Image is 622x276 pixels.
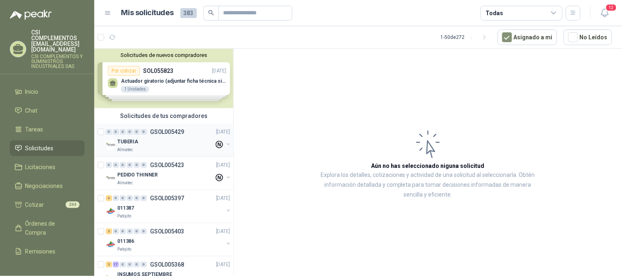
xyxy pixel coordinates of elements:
[498,29,557,45] button: Asignado a mi
[127,228,133,234] div: 0
[120,129,126,135] div: 0
[120,262,126,267] div: 0
[25,106,38,115] span: Chat
[180,8,197,18] span: 383
[106,262,112,267] div: 2
[25,163,56,172] span: Licitaciones
[127,129,133,135] div: 0
[120,195,126,201] div: 0
[117,204,134,212] p: 011387
[150,129,184,135] p: GSOL005429
[117,246,131,253] p: Patojito
[31,29,84,52] p: CSI COMPLEMENTOS [EMAIL_ADDRESS][DOMAIN_NAME]
[113,228,119,234] div: 0
[31,54,84,69] p: CSI COMPLEMENTOS Y SUMINISTROS INDUSTRIALES SAS
[216,161,230,169] p: [DATE]
[10,216,84,240] a: Órdenes de Compra
[10,122,84,137] a: Tareas
[113,195,119,201] div: 0
[216,261,230,269] p: [DATE]
[216,128,230,136] p: [DATE]
[316,170,540,200] p: Explora los detalles, cotizaciones y actividad de una solicitud al seleccionarla. Obtén informaci...
[106,140,116,150] img: Company Logo
[117,213,131,219] p: Patojito
[94,49,233,108] div: Solicitudes de nuevos compradoresPor cotizarSOL055823[DATE] Actuador giratorio (adjuntar ficha té...
[150,195,184,201] p: GSOL005397
[106,173,116,183] img: Company Logo
[10,244,84,259] a: Remisiones
[150,162,184,168] p: GSOL005423
[113,162,119,168] div: 0
[98,52,230,58] button: Solicitudes de nuevos compradores
[106,226,232,253] a: 2 0 0 0 0 0 GSOL005403[DATE] Company Logo011386Patojito
[141,162,147,168] div: 0
[106,206,116,216] img: Company Logo
[120,228,126,234] div: 0
[134,195,140,201] div: 0
[564,29,612,45] button: No Leídos
[106,193,232,219] a: 3 0 0 0 0 0 GSOL005397[DATE] Company Logo011387Patojito
[117,171,158,179] p: PEDIDO THINNER
[106,162,112,168] div: 0
[597,6,612,20] button: 12
[106,240,116,249] img: Company Logo
[486,9,503,18] div: Todas
[141,228,147,234] div: 0
[106,195,112,201] div: 3
[113,262,119,267] div: 17
[106,160,232,186] a: 0 0 0 0 0 0 GSOL005423[DATE] Company LogoPEDIDO THINNERAlmatec
[66,201,80,208] span: 244
[25,125,43,134] span: Tareas
[127,195,133,201] div: 0
[106,129,112,135] div: 0
[10,197,84,213] a: Cotizar244
[25,247,56,256] span: Remisiones
[117,138,138,146] p: TUBERIA
[216,228,230,235] p: [DATE]
[606,4,617,11] span: 12
[117,238,134,245] p: 011386
[141,262,147,267] div: 0
[117,180,133,186] p: Almatec
[127,162,133,168] div: 0
[113,129,119,135] div: 0
[10,140,84,156] a: Solicitudes
[371,161,485,170] h3: Aún no has seleccionado niguna solicitud
[150,228,184,234] p: GSOL005403
[150,262,184,267] p: GSOL005368
[10,159,84,175] a: Licitaciones
[10,103,84,118] a: Chat
[10,84,84,100] a: Inicio
[94,108,233,124] div: Solicitudes de tus compradores
[106,228,112,234] div: 2
[120,162,126,168] div: 0
[141,195,147,201] div: 0
[127,262,133,267] div: 0
[25,200,44,209] span: Cotizar
[106,127,232,153] a: 0 0 0 0 0 0 GSOL005429[DATE] Company LogoTUBERIAAlmatec
[141,129,147,135] div: 0
[134,228,140,234] div: 0
[208,10,214,16] span: search
[117,147,133,153] p: Almatec
[25,87,39,96] span: Inicio
[25,181,63,190] span: Negociaciones
[10,10,52,20] img: Logo peakr
[134,162,140,168] div: 0
[134,262,140,267] div: 0
[134,129,140,135] div: 0
[216,195,230,202] p: [DATE]
[121,7,174,19] h1: Mis solicitudes
[25,144,54,153] span: Solicitudes
[25,219,77,237] span: Órdenes de Compra
[10,178,84,194] a: Negociaciones
[441,31,491,44] div: 1 - 50 de 272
